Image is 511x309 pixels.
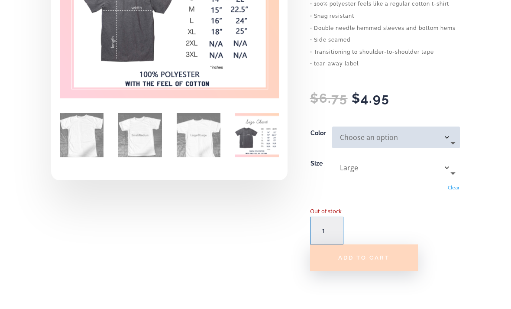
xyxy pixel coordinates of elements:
label: Color [310,130,326,137]
iframe: PayPal Message 1 [310,283,460,299]
img: Youth Poly Performance-Private Brand - Image 4 [235,114,278,157]
bdi: 4.95 [352,91,390,106]
p: Out of stock [310,207,460,217]
input: Product quantity [310,217,343,245]
a: Clear options [448,184,460,192]
span: $ [310,91,319,106]
button: Add to cart [310,245,418,272]
bdi: 6.75 [310,91,348,106]
img: Youth Poly Performance-Private Brand [60,114,103,157]
label: Size [310,160,323,167]
span: $ [352,91,361,106]
img: Youth Poly Performance-Private Brand - Image 2 [118,114,162,157]
img: Youth Poly Performance-Private Brand - Image 3 [177,114,220,157]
